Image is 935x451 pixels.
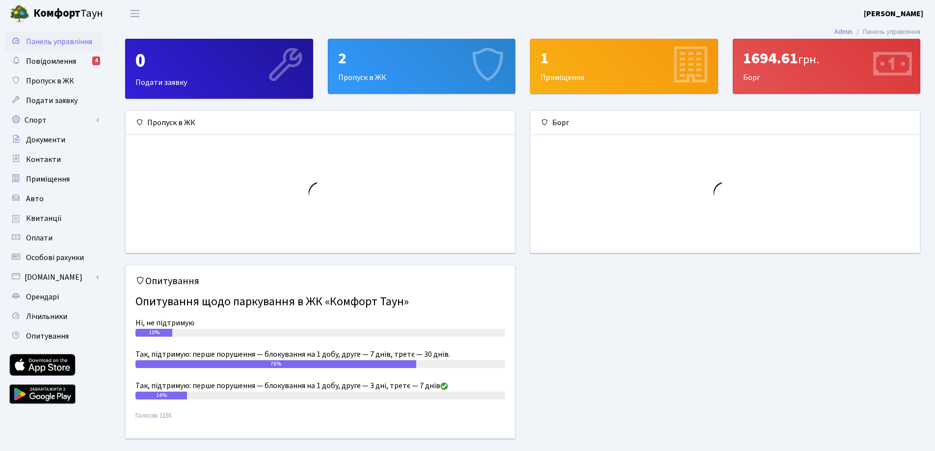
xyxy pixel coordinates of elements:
[798,51,819,68] span: грн.
[26,252,84,263] span: Особові рахунки
[135,411,505,428] small: Голосів: 1155
[864,8,923,19] b: [PERSON_NAME]
[338,49,506,68] div: 2
[328,39,516,94] a: 2Пропуск в ЖК
[5,307,103,326] a: Лічильники
[126,39,313,98] div: Подати заявку
[5,110,103,130] a: Спорт
[26,311,67,322] span: Лічильники
[531,111,920,135] div: Борг
[126,111,515,135] div: Пропуск в ЖК
[864,8,923,20] a: [PERSON_NAME]
[135,360,416,368] div: 76%
[530,39,718,94] a: 1Приміщення
[5,248,103,267] a: Особові рахунки
[26,36,92,47] span: Панель управління
[33,5,80,21] b: Комфорт
[125,39,313,99] a: 0Подати заявку
[135,291,505,313] h4: Опитування щодо паркування в ЖК «Комфорт Таун»
[5,326,103,346] a: Опитування
[5,71,103,91] a: Пропуск в ЖК
[26,174,70,185] span: Приміщення
[5,32,103,52] a: Панель управління
[135,348,505,360] div: Так, підтримую: перше порушення — блокування на 1 добу, друге — 7 днів, третє — 30 днів.
[26,193,44,204] span: Авто
[540,49,708,68] div: 1
[92,56,100,65] div: 4
[5,150,103,169] a: Контакти
[135,380,505,392] div: Так, підтримую: перше порушення — блокування на 1 добу, друге — 3 дні, третє — 7 днів
[135,317,505,329] div: Ні, не підтримую
[26,233,53,243] span: Оплати
[733,39,920,93] div: Борг
[135,329,172,337] div: 10%
[834,27,853,37] a: Admin
[26,95,78,106] span: Подати заявку
[5,209,103,228] a: Квитанції
[135,49,303,73] div: 0
[5,189,103,209] a: Авто
[26,76,74,86] span: Пропуск в ЖК
[5,91,103,110] a: Подати заявку
[531,39,718,93] div: Приміщення
[26,154,61,165] span: Контакти
[135,275,505,287] h5: Опитування
[853,27,920,37] li: Панель управління
[26,134,65,145] span: Документи
[820,22,935,42] nav: breadcrumb
[5,228,103,248] a: Оплати
[5,130,103,150] a: Документи
[328,39,515,93] div: Пропуск в ЖК
[5,267,103,287] a: [DOMAIN_NAME]
[10,4,29,24] img: logo.png
[33,5,103,22] span: Таун
[743,49,910,68] div: 1694.61
[26,331,69,342] span: Опитування
[5,169,103,189] a: Приміщення
[5,52,103,71] a: Повідомлення4
[5,287,103,307] a: Орендарі
[26,213,62,224] span: Квитанції
[26,292,59,302] span: Орендарі
[123,5,147,22] button: Переключити навігацію
[26,56,76,67] span: Повідомлення
[135,392,187,399] div: 14%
